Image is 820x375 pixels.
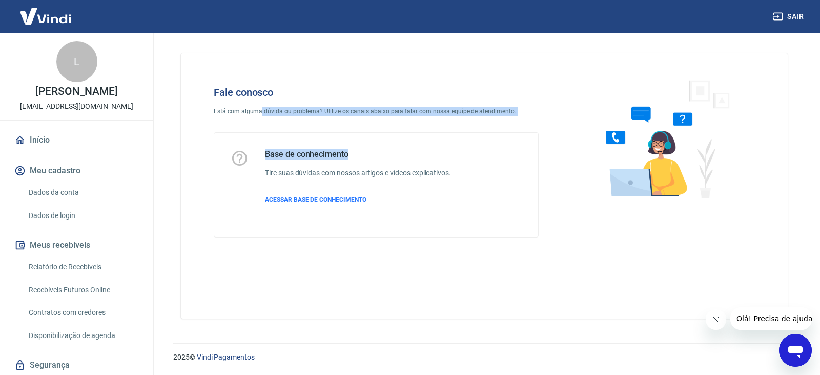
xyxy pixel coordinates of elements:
a: Recebíveis Futuros Online [25,280,141,301]
a: Disponibilização de agenda [25,325,141,346]
iframe: Mensagem da empresa [730,307,812,330]
p: 2025 © [173,352,795,363]
p: [PERSON_NAME] [35,86,117,97]
div: L [56,41,97,82]
span: Olá! Precisa de ajuda? [6,7,86,15]
a: Contratos com credores [25,302,141,323]
a: Vindi Pagamentos [197,353,255,361]
h4: Fale conosco [214,86,539,98]
a: Dados da conta [25,182,141,203]
p: Está com alguma dúvida ou problema? Utilize os canais abaixo para falar com nossa equipe de atend... [214,107,539,116]
span: ACESSAR BASE DE CONHECIMENTO [265,196,366,203]
button: Meus recebíveis [12,234,141,256]
a: Início [12,129,141,151]
h6: Tire suas dúvidas com nossos artigos e vídeos explicativos. [265,168,451,179]
iframe: Fechar mensagem [706,309,726,330]
a: ACESSAR BASE DE CONHECIMENTO [265,195,451,204]
button: Sair [771,7,808,26]
a: Relatório de Recebíveis [25,256,141,278]
img: Fale conosco [585,70,741,207]
p: [EMAIL_ADDRESS][DOMAIN_NAME] [20,101,133,112]
button: Meu cadastro [12,160,141,182]
iframe: Botão para abrir a janela de mensagens [779,334,812,367]
img: Vindi [12,1,79,32]
a: Dados de login [25,205,141,226]
h5: Base de conhecimento [265,149,451,160]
